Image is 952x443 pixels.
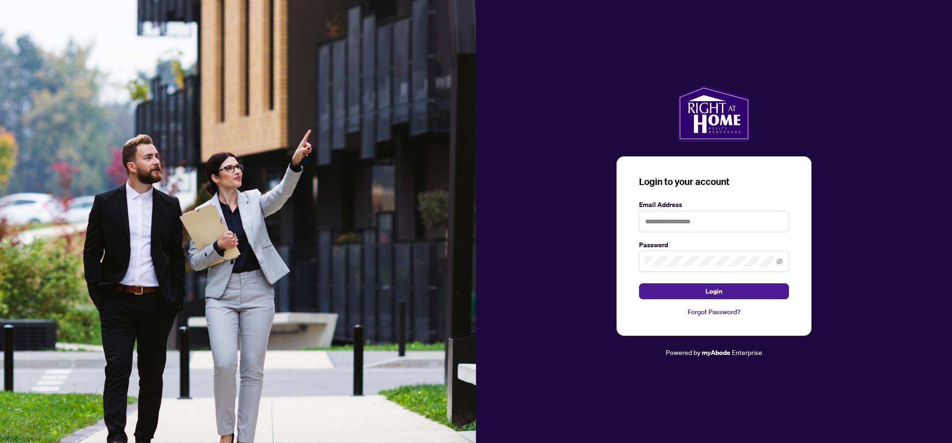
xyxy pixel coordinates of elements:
a: myAbode [702,347,730,358]
span: Powered by [666,348,700,356]
label: Email Address [639,199,789,210]
label: Password [639,240,789,250]
span: Enterprise [732,348,762,356]
button: Login [639,283,789,299]
span: eye-invisible [776,258,783,265]
a: Forgot Password? [639,307,789,317]
span: Login [706,284,722,299]
img: ma-logo [677,85,750,141]
h3: Login to your account [639,175,789,188]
